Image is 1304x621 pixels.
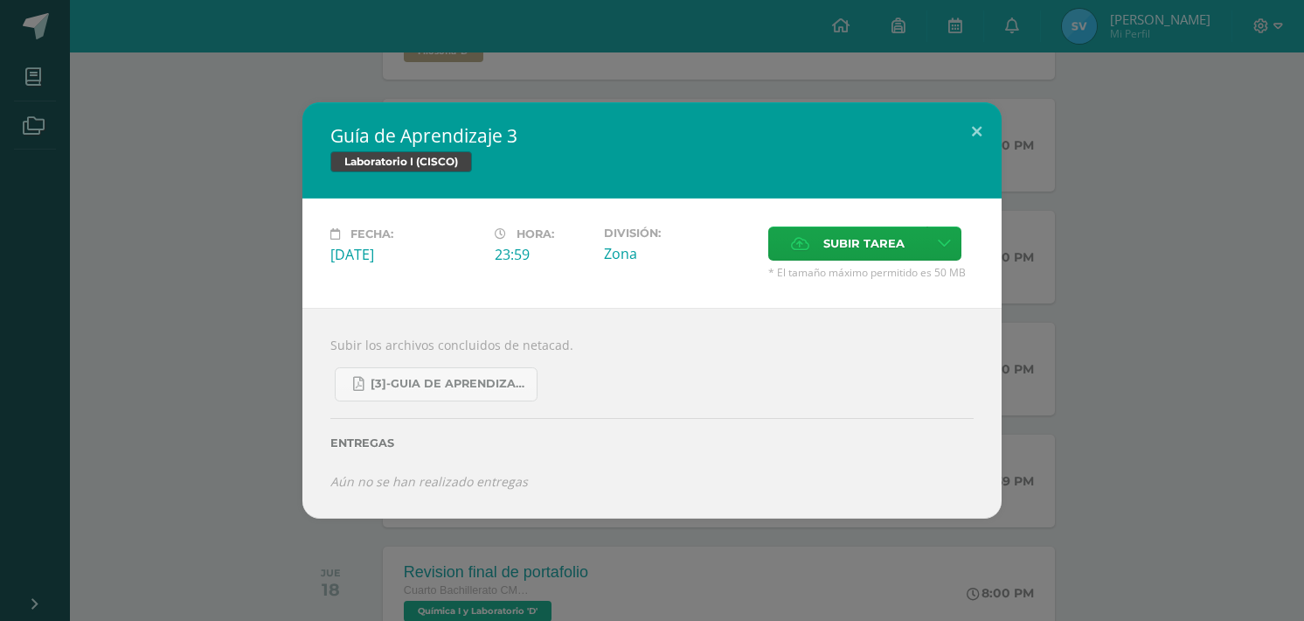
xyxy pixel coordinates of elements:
[604,244,754,263] div: Zona
[495,245,590,264] div: 23:59
[330,436,974,450] label: Entregas
[823,227,905,260] span: Subir tarea
[330,123,974,148] h2: Guía de Aprendizaje 3
[517,227,554,241] span: Hora:
[330,473,528,490] i: Aún no se han realizado entregas
[330,151,472,172] span: Laboratorio I (CISCO)
[604,227,754,240] label: División:
[335,367,538,401] a: [3]-GUIA DE APRENDIZAJE 3 IV [PERSON_NAME] CISCO UNIDAD 4.pdf
[302,308,1002,519] div: Subir los archivos concluidos de netacad.
[952,102,1002,162] button: Close (Esc)
[768,265,974,280] span: * El tamaño máximo permitido es 50 MB
[350,227,393,241] span: Fecha:
[371,377,528,391] span: [3]-GUIA DE APRENDIZAJE 3 IV [PERSON_NAME] CISCO UNIDAD 4.pdf
[330,245,481,264] div: [DATE]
